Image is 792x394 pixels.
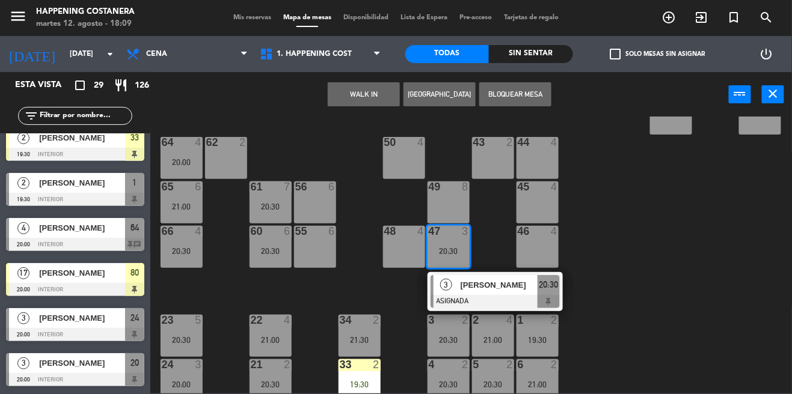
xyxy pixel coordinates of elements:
[250,247,292,255] div: 20:30
[17,312,29,324] span: 3
[551,315,558,326] div: 2
[462,226,469,237] div: 3
[328,181,336,192] div: 6
[284,315,291,326] div: 4
[284,226,291,237] div: 6
[472,336,514,344] div: 21:00
[461,279,538,291] span: [PERSON_NAME]
[39,267,125,279] span: [PERSON_NAME]
[277,50,352,58] span: 1. HAPPENING COST
[428,247,470,255] div: 20:30
[473,315,474,326] div: 2
[94,79,103,92] span: 29
[417,137,425,148] div: 4
[506,315,514,326] div: 4
[195,137,202,148] div: 4
[453,14,498,21] span: Pre-acceso
[130,220,139,235] span: 64
[760,10,774,25] i: search
[295,226,296,237] div: 55
[39,222,125,234] span: [PERSON_NAME]
[17,357,29,369] span: 3
[195,226,202,237] div: 4
[195,181,202,192] div: 6
[250,202,292,211] div: 20:30
[284,359,291,370] div: 2
[39,312,125,324] span: [PERSON_NAME]
[103,47,117,61] i: arrow_drop_down
[489,45,573,63] div: Sin sentar
[517,336,559,344] div: 19:30
[384,137,385,148] div: 50
[766,86,781,101] i: close
[73,78,87,92] i: crop_square
[405,45,490,63] div: Todas
[498,14,565,21] span: Tarjetas de regalo
[727,10,741,25] i: turned_in_not
[551,359,558,370] div: 2
[161,202,203,211] div: 21:00
[135,79,149,92] span: 126
[39,357,125,369] span: [PERSON_NAME]
[9,7,27,25] i: menu
[472,380,514,389] div: 20:30
[473,359,474,370] div: 5
[36,18,135,30] div: martes 12. agosto - 18:09
[130,265,139,280] span: 80
[373,359,380,370] div: 2
[17,177,29,189] span: 2
[479,82,551,106] button: Bloquear Mesa
[161,336,203,344] div: 20:30
[539,277,558,292] span: 20:30
[610,49,621,59] span: check_box_outline_blank
[506,359,514,370] div: 2
[133,175,137,190] span: 1
[24,109,38,123] i: filter_list
[130,356,139,370] span: 20
[373,315,380,326] div: 2
[394,14,453,21] span: Lista de Espera
[146,50,167,58] span: Cena
[328,82,400,106] button: WALK IN
[428,380,470,389] div: 20:30
[6,78,87,92] div: Esta vista
[695,10,709,25] i: exit_to_app
[328,226,336,237] div: 6
[130,311,139,325] span: 24
[417,226,425,237] div: 4
[339,380,381,389] div: 19:30
[733,86,747,101] i: power_input
[295,181,296,192] div: 56
[729,85,751,103] button: power_input
[206,137,207,148] div: 62
[517,380,559,389] div: 21:00
[462,181,469,192] div: 8
[161,247,203,255] div: 20:30
[339,336,381,344] div: 21:30
[17,132,29,144] span: 2
[161,380,203,389] div: 20:00
[227,14,277,21] span: Mis reservas
[161,158,203,166] div: 20:00
[39,177,125,189] span: [PERSON_NAME]
[38,109,132,123] input: Filtrar por nombre...
[130,130,139,145] span: 33
[428,336,470,344] div: 20:30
